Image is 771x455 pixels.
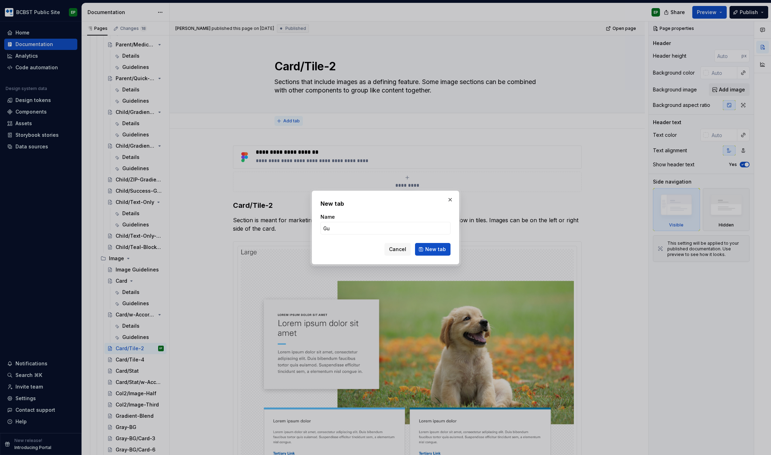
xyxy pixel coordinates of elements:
h2: New tab [320,199,451,208]
span: Cancel [389,246,406,253]
button: Cancel [384,243,411,256]
span: New tab [425,246,446,253]
label: Name [320,213,335,220]
button: New tab [415,243,451,256]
